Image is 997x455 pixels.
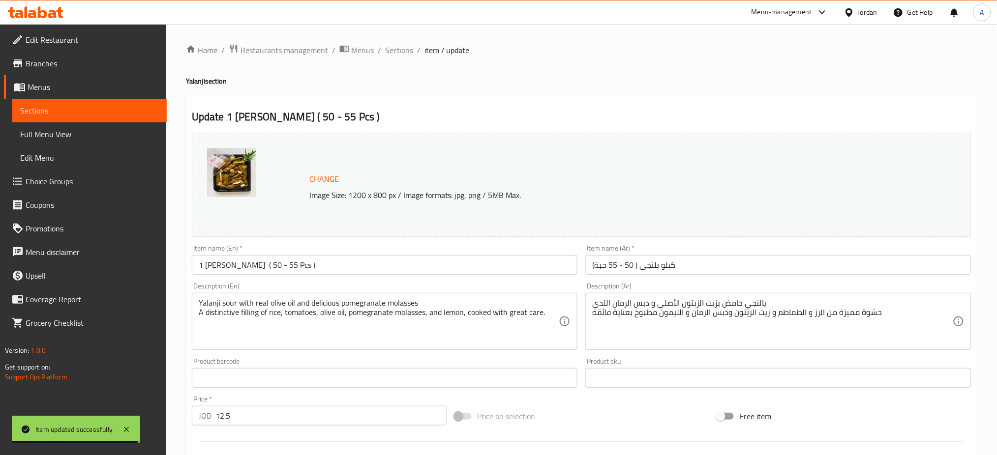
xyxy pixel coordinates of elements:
[4,170,167,193] a: Choice Groups
[980,7,984,18] span: A
[740,410,771,422] span: Free item
[592,298,953,345] textarea: يالنجي حامض بزيت الزيتون الأصلي و دبس الرمان اللذي حشوة مميزة من الرز و الطماطم و زيت الزيتون ودب...
[26,223,159,234] span: Promotions
[585,255,971,275] input: Enter name Ar
[332,44,335,56] li: /
[241,44,328,56] span: Restaurants management
[28,81,159,93] span: Menus
[20,128,159,140] span: Full Menu View
[229,44,328,57] a: Restaurants management
[4,193,167,217] a: Coupons
[4,264,167,287] a: Upsell
[5,344,29,357] span: Version:
[186,76,977,86] h4: Yalanji section
[4,28,167,52] a: Edit Restaurant
[309,172,339,186] span: Change
[20,152,159,164] span: Edit Menu
[207,148,256,197] img: WhatsApp_Image_20251007_a638954153097466543.jpeg
[215,406,447,426] input: Please enter price
[4,52,167,75] a: Branches
[192,110,971,124] h2: Update 1 [PERSON_NAME] ( 50 - 55 Pcs )
[12,122,167,146] a: Full Menu View
[351,44,374,56] span: Menus
[305,189,867,201] p: Image Size: 1200 x 800 px / Image formats: jpg, png / 5MB Max.
[26,175,159,187] span: Choice Groups
[26,317,159,329] span: Grocery Checklist
[339,44,374,57] a: Menus
[478,410,536,422] span: Price on selection
[26,199,159,211] span: Coupons
[20,105,159,116] span: Sections
[5,361,50,373] span: Get support on:
[378,44,381,56] li: /
[385,44,413,56] a: Sections
[4,287,167,311] a: Coverage Report
[4,75,167,99] a: Menus
[192,368,578,388] input: Please enter product barcode
[4,240,167,264] a: Menu disclaimer
[26,293,159,305] span: Coverage Report
[4,311,167,335] a: Grocery Checklist
[417,44,421,56] li: /
[26,270,159,282] span: Upsell
[12,99,167,122] a: Sections
[26,34,159,46] span: Edit Restaurant
[221,44,225,56] li: /
[186,44,217,56] a: Home
[5,370,67,383] a: Support.OpsPlatform
[26,246,159,258] span: Menu disclaimer
[26,57,159,69] span: Branches
[585,368,971,388] input: Please enter product sku
[752,6,812,18] div: Menu-management
[12,146,167,170] a: Edit Menu
[35,424,113,435] div: Item updated successfully
[199,298,559,345] textarea: Yalanji sour with real olive oil and delicious pomegranate molasses A distinctive filling of rice...
[186,44,977,57] nav: breadcrumb
[424,44,470,56] span: item / update
[4,217,167,240] a: Promotions
[199,410,211,422] p: JOD
[305,169,343,189] button: Change
[30,344,46,357] span: 1.0.0
[858,7,877,18] div: Jordan
[192,255,578,275] input: Enter name En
